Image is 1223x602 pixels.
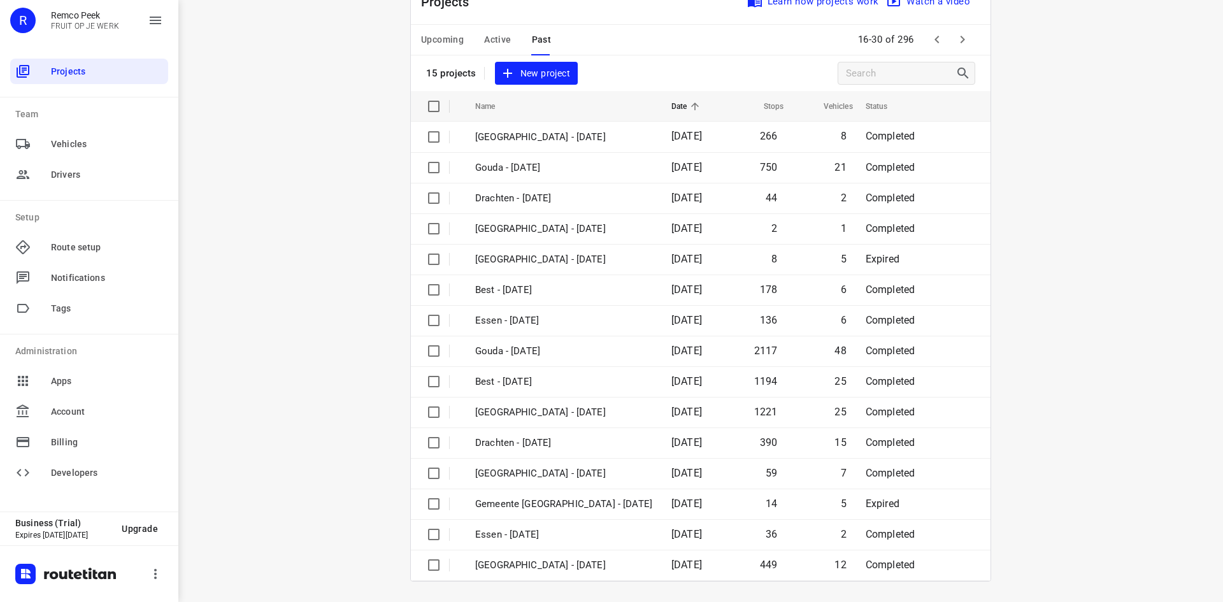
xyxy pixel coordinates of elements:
[475,99,512,114] span: Name
[51,436,163,449] span: Billing
[475,405,652,420] p: [GEOGRAPHIC_DATA] - [DATE]
[10,8,36,33] div: R
[10,296,168,321] div: Tags
[841,253,847,265] span: 5
[846,64,955,83] input: Search projects
[760,559,778,571] span: 449
[760,130,778,142] span: 266
[766,498,777,510] span: 14
[671,314,702,326] span: [DATE]
[111,517,168,540] button: Upgrade
[10,131,168,157] div: Vehicles
[866,99,905,114] span: Status
[671,436,702,448] span: [DATE]
[503,66,570,82] span: New project
[834,345,846,357] span: 48
[475,283,652,297] p: Best - Thursday
[866,528,915,540] span: Completed
[671,99,704,114] span: Date
[475,558,652,573] p: [GEOGRAPHIC_DATA] - [DATE]
[495,62,578,85] button: New project
[841,222,847,234] span: 1
[841,528,847,540] span: 2
[754,375,778,387] span: 1194
[10,399,168,424] div: Account
[841,314,847,326] span: 6
[671,192,702,204] span: [DATE]
[671,528,702,540] span: [DATE]
[866,498,899,510] span: Expired
[866,314,915,326] span: Completed
[15,108,168,121] p: Team
[747,99,784,114] span: Stops
[475,497,652,512] p: Gemeente [GEOGRAPHIC_DATA] - [DATE]
[122,524,158,534] span: Upgrade
[671,345,702,357] span: [DATE]
[841,467,847,479] span: 7
[760,283,778,296] span: 178
[771,253,777,265] span: 8
[866,345,915,357] span: Completed
[834,375,846,387] span: 25
[671,283,702,296] span: [DATE]
[671,559,702,571] span: [DATE]
[754,406,778,418] span: 1221
[10,234,168,260] div: Route setup
[475,344,652,359] p: Gouda - Wednesday
[10,162,168,187] div: Drivers
[866,222,915,234] span: Completed
[866,161,915,173] span: Completed
[15,531,111,540] p: Expires [DATE][DATE]
[475,466,652,481] p: [GEOGRAPHIC_DATA] - [DATE]
[760,436,778,448] span: 390
[866,375,915,387] span: Completed
[475,161,652,175] p: Gouda - Thursday
[866,436,915,448] span: Completed
[532,32,552,48] span: Past
[10,59,168,84] div: Projects
[475,252,652,267] p: Gemeente Rotterdam - Thursday
[51,65,163,78] span: Projects
[51,375,163,388] span: Apps
[10,368,168,394] div: Apps
[807,99,853,114] span: Vehicles
[484,32,511,48] span: Active
[51,466,163,480] span: Developers
[866,559,915,571] span: Completed
[834,436,846,448] span: 15
[671,222,702,234] span: [DATE]
[475,436,652,450] p: Drachten - [DATE]
[866,467,915,479] span: Completed
[853,26,919,54] span: 16-30 of 296
[475,313,652,328] p: Essen - Wednesday
[766,528,777,540] span: 36
[841,192,847,204] span: 2
[15,211,168,224] p: Setup
[10,429,168,455] div: Billing
[15,345,168,358] p: Administration
[866,192,915,204] span: Completed
[51,138,163,151] span: Vehicles
[754,345,778,357] span: 2117
[671,375,702,387] span: [DATE]
[10,265,168,290] div: Notifications
[760,314,778,326] span: 136
[475,130,652,145] p: Zwolle - Thursday
[475,527,652,542] p: Essen - [DATE]
[866,130,915,142] span: Completed
[841,498,847,510] span: 5
[834,161,846,173] span: 21
[766,192,777,204] span: 44
[426,68,476,79] p: 15 projects
[671,406,702,418] span: [DATE]
[866,253,899,265] span: Expired
[51,302,163,315] span: Tags
[866,406,915,418] span: Completed
[51,241,163,254] span: Route setup
[671,467,702,479] span: [DATE]
[671,161,702,173] span: [DATE]
[15,518,111,528] p: Business (Trial)
[51,271,163,285] span: Notifications
[475,375,652,389] p: Best - Wednesday
[475,222,652,236] p: Antwerpen - Thursday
